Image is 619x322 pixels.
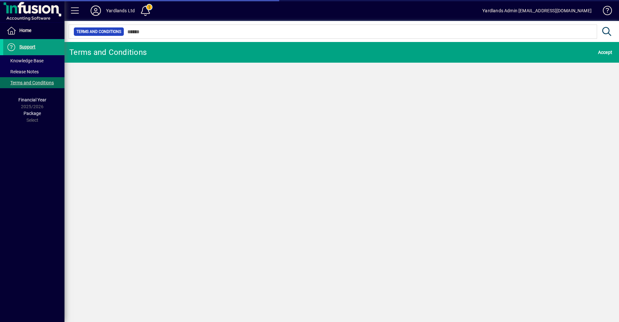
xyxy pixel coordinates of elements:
span: Release Notes [6,69,39,74]
span: Terms and Conditions [6,80,54,85]
a: Release Notes [3,66,64,77]
button: Accept [596,47,614,58]
span: Financial Year [18,97,46,102]
div: Terms and Conditions [69,47,147,57]
a: Knowledge Base [598,1,611,22]
div: Yardlands Admin [EMAIL_ADDRESS][DOMAIN_NAME] [482,5,592,16]
span: Knowledge Base [6,58,44,63]
a: Knowledge Base [3,55,64,66]
a: Home [3,23,64,39]
div: Yardlands Ltd [106,5,135,16]
span: Terms and Conditions [76,28,121,35]
button: Profile [85,5,106,16]
span: Package [24,111,41,116]
span: Home [19,28,31,33]
a: Terms and Conditions [3,77,64,88]
span: Support [19,44,35,49]
span: Accept [598,47,613,57]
